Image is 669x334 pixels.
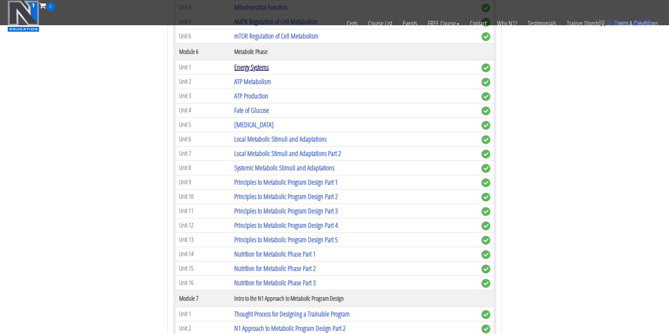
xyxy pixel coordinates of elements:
[341,11,363,36] a: Certs
[234,235,338,244] a: Principles to Metabolic Program Design Part 5
[481,164,490,173] span: complete
[234,206,338,216] a: Principles to Metabolic Program Design Part 3
[613,19,632,27] span: items:
[481,265,490,273] span: complete
[481,178,490,187] span: complete
[481,78,490,87] span: complete
[481,107,490,115] span: complete
[598,19,651,27] a: 0 items: $0.00
[634,19,651,27] bdi: 0.00
[175,175,231,189] td: Unit 9
[234,220,338,230] a: Principles to Metabolic Program Design Part 4
[175,261,231,275] td: Unit 15
[234,249,316,259] a: Nutrition for Metabolic Phase Part 1
[481,221,490,230] span: complete
[234,192,338,201] a: Principles to Metabolic Program Design Part 2
[234,309,350,319] a: Thought Process for Designing a Trainable Program
[175,117,231,132] td: Unit 5
[481,207,490,216] span: complete
[481,325,490,333] span: complete
[398,11,422,36] a: Events
[481,63,490,72] span: complete
[481,236,490,245] span: complete
[234,149,341,158] a: Local Metabolic Stimuli and Adaptations Part 2
[234,91,268,101] a: ATP Production
[39,1,55,10] a: 0
[234,105,269,115] a: Fate of Glucose
[231,290,478,307] th: Intro to the N1 Approach to Metabolic Program Design
[607,19,611,27] span: 0
[481,92,490,101] span: complete
[481,279,490,288] span: complete
[175,204,231,218] td: Unit 11
[465,11,492,36] a: Contact
[609,11,663,36] a: Terms & Conditions
[234,323,346,333] a: N1 Approach to Metabolic Program Design Part 2
[231,43,478,60] th: Metabolic Phase
[175,232,231,247] td: Unit 13
[523,11,562,36] a: Testimonials
[175,275,231,290] td: Unit 16
[175,29,231,43] td: Unit 6
[234,62,269,72] a: Energy Systems
[481,32,490,41] span: complete
[481,310,490,319] span: complete
[492,11,523,36] a: Why N1?
[234,31,318,41] a: mTOR Regulation of Cell Metabolism
[234,134,327,144] a: Local Metabolic Stimuli and Adaptations
[175,146,231,161] td: Unit 7
[234,77,271,86] a: ATP Metabolism
[175,43,231,60] th: Module 6
[46,2,55,11] span: 0
[175,290,231,307] th: Module 7
[481,250,490,259] span: complete
[175,132,231,146] td: Unit 6
[481,193,490,202] span: complete
[481,121,490,130] span: complete
[175,161,231,175] td: Unit 8
[175,247,231,261] td: Unit 14
[234,163,334,172] a: Systemic Metabolic Stimuli and Adaptations
[175,218,231,232] td: Unit 12
[175,89,231,103] td: Unit 3
[175,189,231,204] td: Unit 10
[175,103,231,117] td: Unit 4
[175,307,231,321] td: Unit 1
[422,11,465,36] a: FREE Course
[175,74,231,89] td: Unit 2
[481,135,490,144] span: complete
[175,60,231,74] td: Unit 1
[363,11,398,36] a: Course List
[7,0,39,32] img: n1-education
[234,278,316,287] a: Nutrition for Metabolic Phase Part 3
[234,120,274,129] a: [MEDICAL_DATA]
[234,264,316,273] a: Nutrition for Metabolic Phase Part 2
[481,150,490,158] span: complete
[562,11,609,36] a: Trainer Directory
[234,177,338,187] a: Principles to Metabolic Program Design Part 1
[634,19,638,27] span: $
[598,19,605,26] img: icon11.png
